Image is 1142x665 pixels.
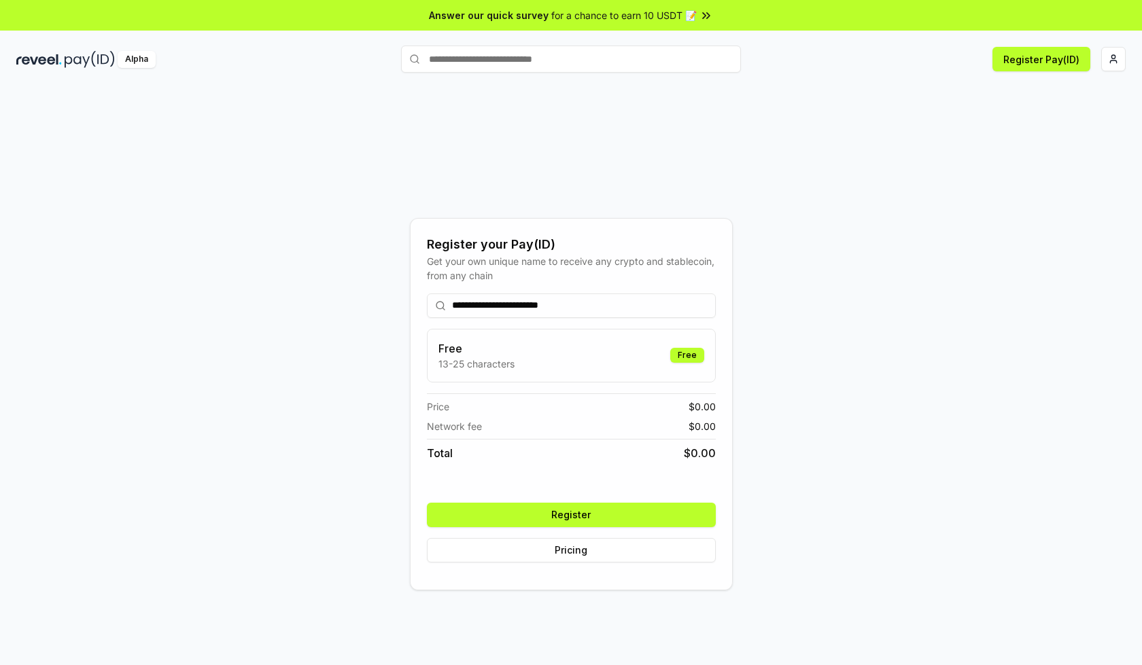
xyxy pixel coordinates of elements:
h3: Free [438,340,515,357]
img: reveel_dark [16,51,62,68]
span: Total [427,445,453,461]
button: Register Pay(ID) [992,47,1090,71]
span: $ 0.00 [684,445,716,461]
button: Pricing [427,538,716,562]
div: Alpha [118,51,156,68]
span: Network fee [427,419,482,433]
p: 13-25 characters [438,357,515,371]
div: Get your own unique name to receive any crypto and stablecoin, from any chain [427,254,716,283]
span: Answer our quick survey [429,8,549,22]
div: Free [670,348,704,363]
span: $ 0.00 [689,399,716,414]
button: Register [427,503,716,527]
span: Price [427,399,449,414]
span: for a chance to earn 10 USDT 📝 [551,8,697,22]
div: Register your Pay(ID) [427,235,716,254]
span: $ 0.00 [689,419,716,433]
img: pay_id [65,51,115,68]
